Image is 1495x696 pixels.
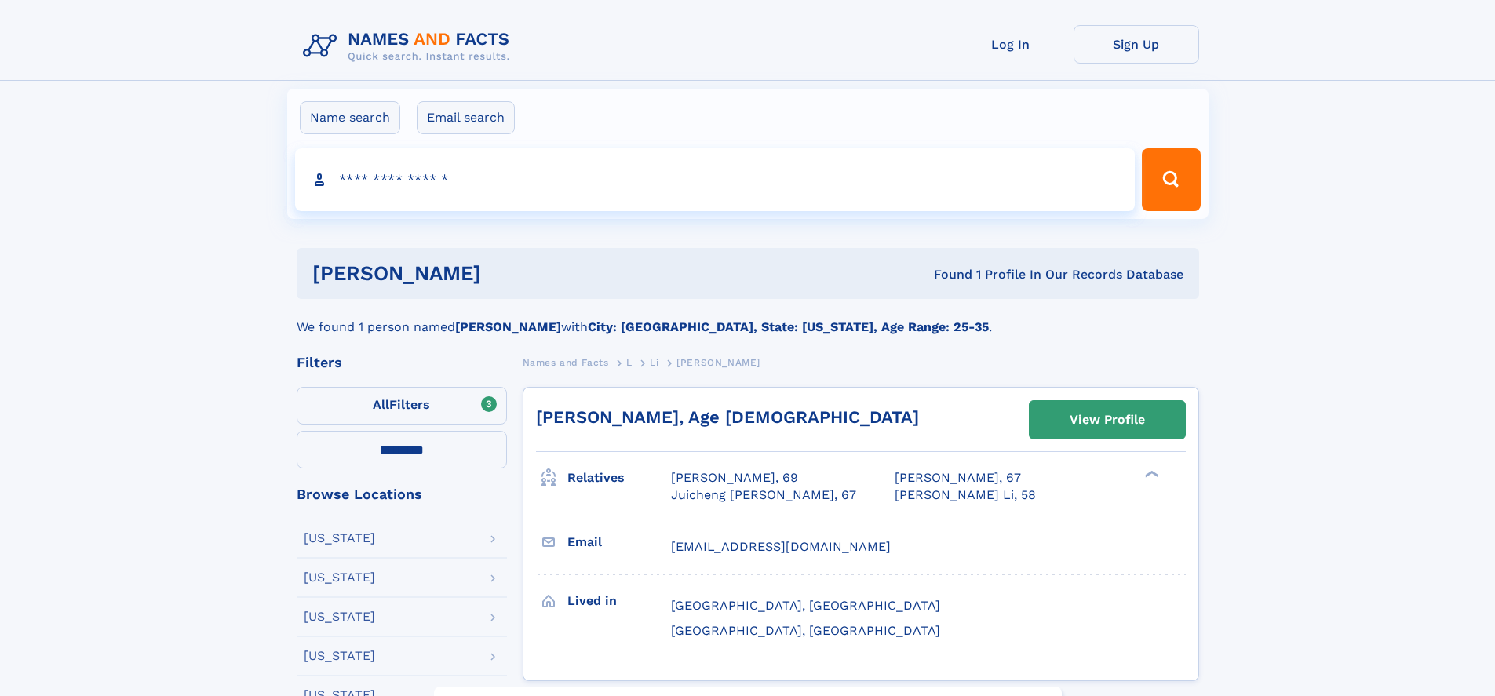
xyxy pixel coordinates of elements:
div: Found 1 Profile In Our Records Database [707,266,1183,283]
div: [US_STATE] [304,532,375,545]
div: [US_STATE] [304,650,375,662]
label: Email search [417,101,515,134]
img: Logo Names and Facts [297,25,523,67]
a: Log In [948,25,1074,64]
input: search input [295,148,1136,211]
label: Name search [300,101,400,134]
div: [US_STATE] [304,610,375,623]
span: All [373,397,389,412]
h3: Relatives [567,465,671,491]
h3: Email [567,529,671,556]
div: [US_STATE] [304,571,375,584]
div: Browse Locations [297,487,507,501]
span: [PERSON_NAME] [676,357,760,368]
a: Juicheng [PERSON_NAME], 67 [671,486,856,504]
label: Filters [297,387,507,425]
h1: [PERSON_NAME] [312,264,708,283]
button: Search Button [1142,148,1200,211]
span: [GEOGRAPHIC_DATA], [GEOGRAPHIC_DATA] [671,623,940,638]
span: L [626,357,633,368]
span: [EMAIL_ADDRESS][DOMAIN_NAME] [671,539,891,554]
div: View Profile [1070,402,1145,438]
b: City: [GEOGRAPHIC_DATA], State: [US_STATE], Age Range: 25-35 [588,319,989,334]
a: Sign Up [1074,25,1199,64]
div: Filters [297,355,507,370]
div: ❯ [1141,469,1160,479]
a: Li [650,352,658,372]
a: L [626,352,633,372]
a: Names and Facts [523,352,609,372]
a: [PERSON_NAME], 67 [895,469,1021,486]
h3: Lived in [567,588,671,614]
a: [PERSON_NAME], 69 [671,469,798,486]
span: [GEOGRAPHIC_DATA], [GEOGRAPHIC_DATA] [671,598,940,613]
a: [PERSON_NAME], Age [DEMOGRAPHIC_DATA] [536,407,919,427]
b: [PERSON_NAME] [455,319,561,334]
span: Li [650,357,658,368]
div: We found 1 person named with . [297,299,1199,337]
a: View Profile [1030,401,1185,439]
a: [PERSON_NAME] Li, 58 [895,486,1036,504]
